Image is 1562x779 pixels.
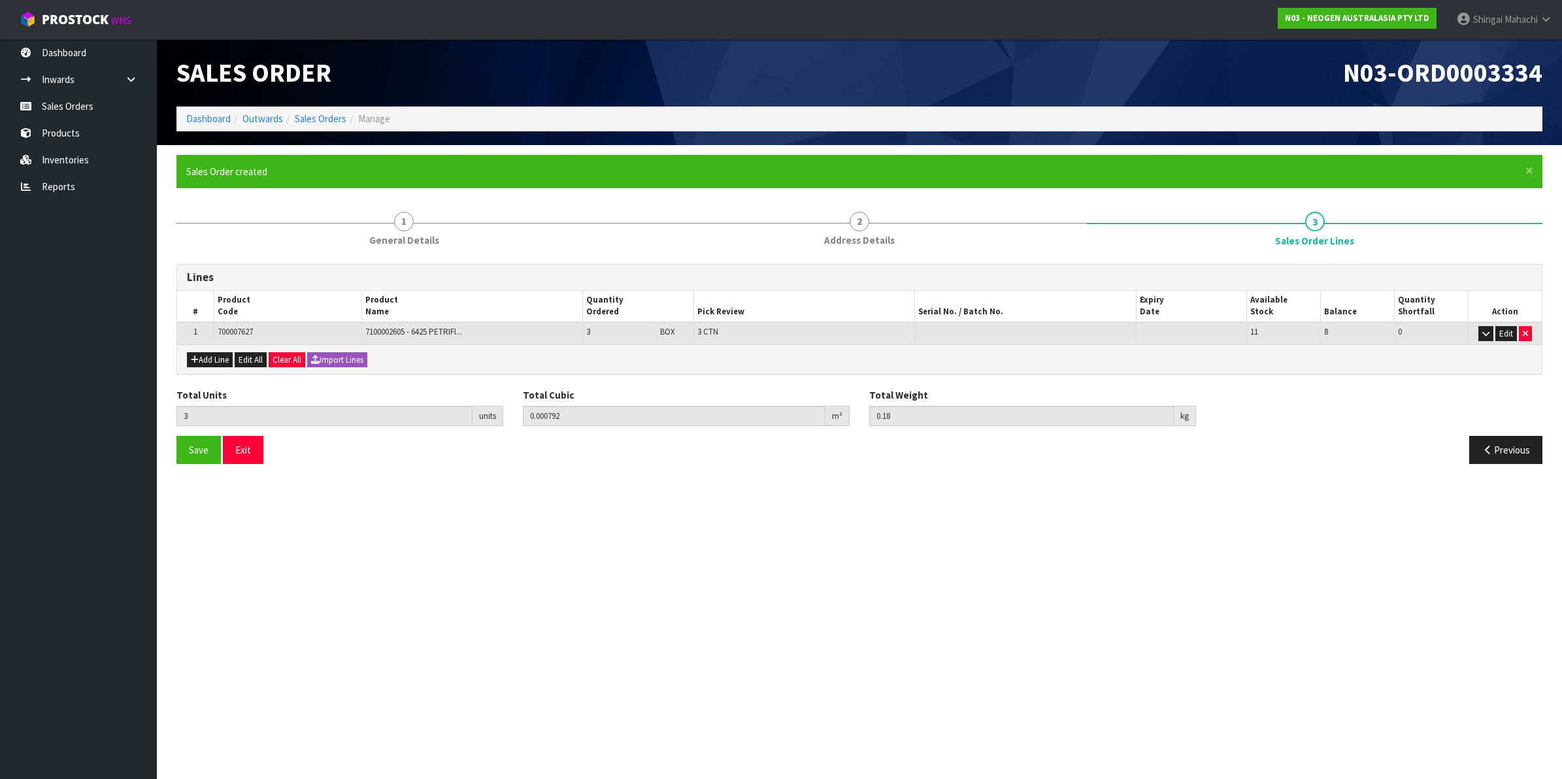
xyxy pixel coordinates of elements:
[1473,13,1503,25] span: Shingai
[1398,326,1402,337] span: 0
[369,233,439,247] span: General Details
[193,326,197,337] span: 1
[473,406,503,427] div: units
[1285,12,1429,24] strong: N03 - NEOGEN AUSTRALASIA PTY LTD
[583,291,693,322] th: Quantity Ordered
[177,291,214,322] th: #
[307,352,367,368] button: Import Lines
[269,352,305,368] button: Clear All
[176,388,227,402] label: Total Units
[869,406,1174,426] input: Total Weight
[586,326,590,337] span: 3
[1320,291,1394,322] th: Balance
[365,326,462,337] span: 7100002605 - 6425 PETRIFI...
[1247,291,1321,322] th: Available Stock
[523,388,574,402] label: Total Cubic
[825,406,850,427] div: m³
[186,165,267,178] span: Sales Order created
[20,11,36,27] img: cube-alt.png
[1504,13,1538,25] span: Mahachi
[242,112,283,125] a: Outwards
[523,406,825,426] input: Total Cubic
[186,112,231,125] a: Dashboard
[111,14,131,27] small: WMS
[176,254,1542,474] span: Sales Order Lines
[915,291,1137,322] th: Serial No. / Batch No.
[223,436,263,464] button: Exit
[824,233,895,247] span: Address Details
[697,326,718,337] span: 3 CTN
[189,444,208,456] span: Save
[1275,234,1354,248] span: Sales Order Lines
[235,352,267,368] button: Edit All
[1174,406,1196,427] div: kg
[1136,291,1246,322] th: Expiry Date
[187,271,1532,284] h3: Lines
[295,112,346,125] a: Sales Orders
[394,212,414,231] span: 1
[1525,161,1533,180] span: ×
[660,326,675,337] span: BOX
[1469,436,1542,464] button: Previous
[361,291,583,322] th: Product Name
[218,326,253,337] span: 700007627
[176,406,473,426] input: Total Units
[1250,326,1258,337] span: 11
[850,212,869,231] span: 2
[176,436,221,464] button: Save
[214,291,361,322] th: Product Code
[1324,326,1328,337] span: 8
[1495,326,1517,342] button: Edit
[176,56,331,89] span: Sales Order
[693,291,915,322] th: Pick Review
[869,388,928,402] label: Total Weight
[1305,212,1325,231] span: 3
[358,112,390,125] span: Manage
[1343,56,1542,89] span: N03-ORD0003334
[187,352,233,368] button: Add Line
[42,11,108,28] span: ProStock
[1468,291,1542,322] th: Action
[1394,291,1468,322] th: Quantity Shortfall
